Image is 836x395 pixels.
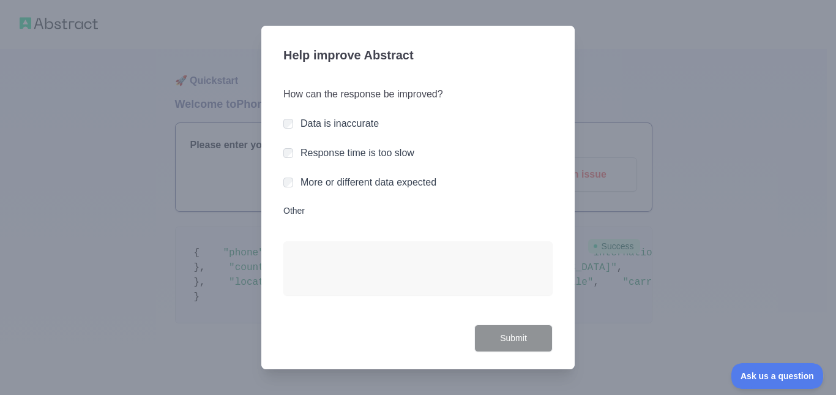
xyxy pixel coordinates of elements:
label: Other [283,205,553,217]
h3: How can the response be improved? [283,87,553,102]
button: Submit [474,325,553,352]
h3: Help improve Abstract [283,40,553,72]
label: More or different data expected [300,177,436,187]
label: Response time is too slow [300,148,414,158]
iframe: Toggle Customer Support [731,363,824,389]
label: Data is inaccurate [300,118,379,129]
